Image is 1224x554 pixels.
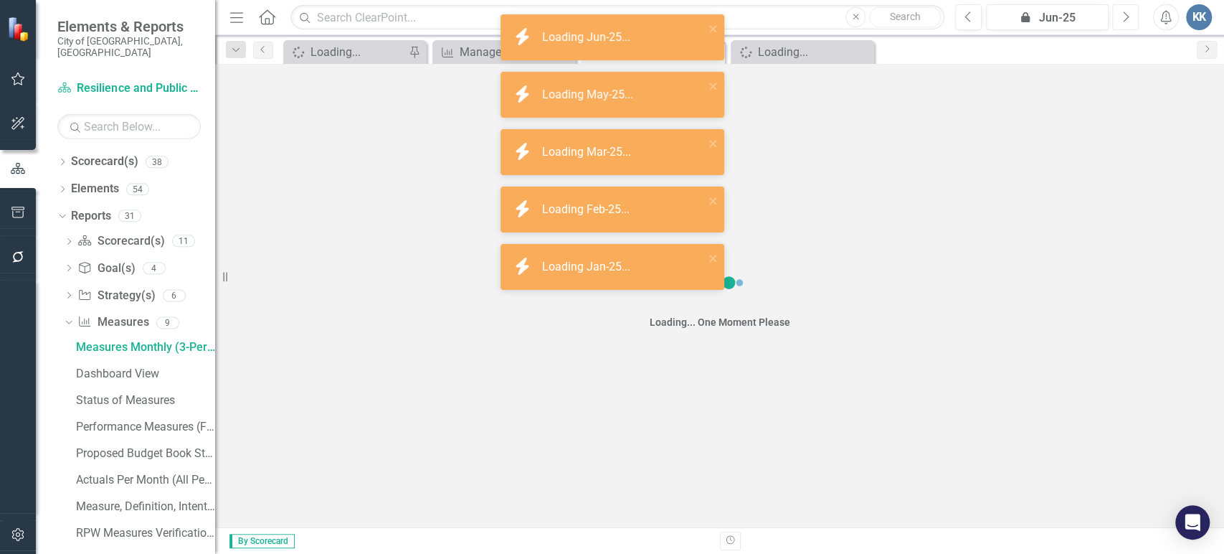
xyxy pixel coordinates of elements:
[460,43,572,61] div: Manage Reports
[71,208,111,225] a: Reports
[57,18,201,35] span: Elements & Reports
[72,469,215,492] a: Actuals Per Month (All Periods YTD)
[6,16,33,42] img: ClearPoint Strategy
[76,527,215,540] div: RPW Measures Verification Report
[57,114,201,139] input: Search Below...
[436,43,572,61] a: Manage Reports
[71,181,119,197] a: Elements
[143,262,166,274] div: 4
[708,250,718,266] button: close
[290,5,944,30] input: Search ClearPoint...
[76,341,215,354] div: Measures Monthly (3-Periods) Report
[172,235,195,248] div: 11
[77,260,135,277] a: Goal(s)
[708,135,718,151] button: close
[542,87,637,103] div: Loading May-25...
[72,389,215,412] a: Status of Measures
[542,144,635,161] div: Loading Mar-25...
[72,495,215,518] a: Measure, Definition, Intention, Source
[76,421,215,433] div: Performance Measures (Fiscal Year Comparison)
[1175,505,1210,540] div: Open Intercom Messenger
[72,442,215,465] a: Proposed Budget Book Strategic Planning
[71,154,138,170] a: Scorecard(s)
[76,447,215,460] div: Proposed Budget Book Strategic Planning
[310,43,405,61] div: Loading...
[146,156,169,168] div: 38
[991,9,1104,27] div: Jun-25
[1186,4,1212,30] button: KK
[126,183,149,195] div: 54
[76,394,215,407] div: Status of Measures
[287,43,405,61] a: Loading...
[542,259,634,276] div: Loading Jan-25...
[57,35,201,59] small: City of [GEOGRAPHIC_DATA], [GEOGRAPHIC_DATA]
[163,289,186,301] div: 6
[76,474,215,487] div: Actuals Per Month (All Periods YTD)
[890,11,921,22] span: Search
[156,316,179,329] div: 9
[77,288,155,304] a: Strategy(s)
[72,362,215,385] a: Dashboard View
[77,314,148,331] a: Measures
[72,415,215,438] a: Performance Measures (Fiscal Year Comparison)
[708,20,718,37] button: close
[986,4,1109,30] button: Jun-25
[758,43,870,61] div: Loading...
[708,78,718,94] button: close
[542,202,633,218] div: Loading Feb-25...
[118,210,141,222] div: 31
[650,315,790,329] div: Loading... One Moment Please
[542,29,634,46] div: Loading Jun-25...
[869,7,941,27] button: Search
[77,233,164,250] a: Scorecard(s)
[76,500,215,513] div: Measure, Definition, Intention, Source
[72,522,215,545] a: RPW Measures Verification Report
[57,80,201,97] a: Resilience and Public Works
[76,367,215,380] div: Dashboard View
[734,43,870,61] a: Loading...
[72,336,215,359] a: Measures Monthly (3-Periods) Report
[708,192,718,209] button: close
[229,534,295,548] span: By Scorecard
